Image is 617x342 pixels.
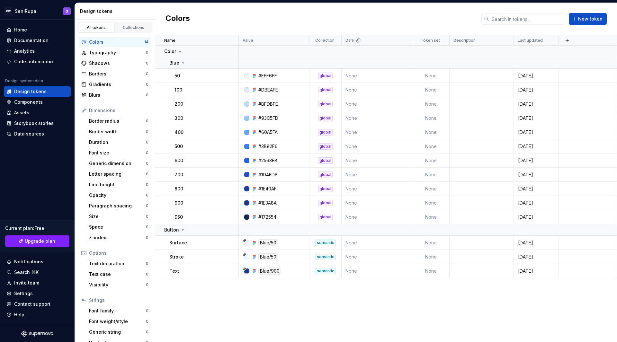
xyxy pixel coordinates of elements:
a: Assets [4,108,71,118]
p: Value [243,38,253,43]
div: 0 [146,193,148,198]
td: None [342,125,412,139]
div: Current plan : Free [5,225,69,232]
div: Font size [89,150,146,156]
p: 400 [174,129,183,136]
div: global [318,143,333,150]
div: Data sources [14,131,44,137]
p: 50 [174,73,180,79]
div: Dimensions [89,107,148,114]
div: Blue/50 [258,239,278,246]
div: Search ⌘K [14,269,39,276]
button: Notifications [4,257,71,267]
div: global [318,171,333,178]
a: Visibility0 [86,280,151,290]
td: None [342,196,412,210]
div: global [318,157,333,164]
div: Design tokens [80,8,152,14]
a: Paragraph spacing0 [86,201,151,211]
div: Font weight/style [89,318,146,325]
div: global [318,186,333,192]
div: 0 [146,140,148,145]
a: Typography0 [79,48,151,58]
a: Z-index0 [86,232,151,243]
p: Token set [421,38,440,43]
p: Blue [169,60,179,66]
a: Line height0 [86,180,151,190]
div: Z-index [89,234,146,241]
div: semantic [316,268,335,274]
div: [DATE] [514,254,558,260]
td: None [342,210,412,224]
div: 0 [146,118,148,124]
td: None [342,264,412,278]
a: Text case0 [86,269,151,279]
a: Space0 [86,222,151,232]
div: [DATE] [514,87,558,93]
div: Strings [89,297,148,303]
div: Typography [89,49,146,56]
div: 0 [146,171,148,177]
p: Button [164,227,179,233]
div: Blue/900 [258,267,281,275]
div: Letter spacing [89,171,146,177]
td: None [412,182,450,196]
td: None [412,250,450,264]
a: Code automation [4,57,71,67]
div: Generic dimension [89,160,146,167]
div: 0 [146,161,148,166]
td: None [412,69,450,83]
a: Letter spacing0 [86,169,151,179]
div: 0 [146,92,148,98]
td: None [342,153,412,168]
div: global [318,129,333,136]
div: [DATE] [514,200,558,206]
td: None [412,111,450,125]
td: None [342,182,412,196]
div: Settings [14,290,33,297]
td: None [342,236,412,250]
div: #1E40AF [258,186,277,192]
div: Home [14,27,27,33]
a: Blurs0 [79,90,151,100]
a: Border width0 [86,127,151,137]
td: None [342,139,412,153]
div: global [318,87,333,93]
div: 0 [146,235,148,240]
p: 950 [174,214,183,220]
td: None [412,139,450,153]
td: None [412,97,450,111]
div: All tokens [80,25,112,30]
div: 0 [146,129,148,134]
td: None [412,125,450,139]
div: 0 [146,50,148,55]
a: Home [4,25,71,35]
div: global [318,115,333,121]
div: Size [89,213,146,220]
div: [DATE] [514,101,558,107]
div: Code automation [14,58,53,65]
div: #1D4ED8 [258,171,278,178]
a: Font size0 [86,148,151,158]
div: Gradients [89,81,146,88]
div: 14 [144,39,148,45]
a: Analytics [4,46,71,56]
div: global [318,214,333,220]
a: Design tokens [4,86,71,97]
div: 0 [146,308,148,313]
div: #3B82F6 [258,143,278,150]
td: None [342,111,412,125]
div: Analytics [14,48,35,54]
p: Description [453,38,476,43]
td: None [342,250,412,264]
div: [DATE] [514,240,558,246]
a: Text decoration0 [86,259,151,269]
div: Collections [118,25,150,30]
div: global [318,101,333,107]
div: [DATE] [514,171,558,178]
div: [DATE] [514,143,558,150]
a: Font weight/style0 [86,316,151,327]
a: Duration0 [86,137,151,147]
a: Border radius0 [86,116,151,126]
div: 0 [146,329,148,335]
